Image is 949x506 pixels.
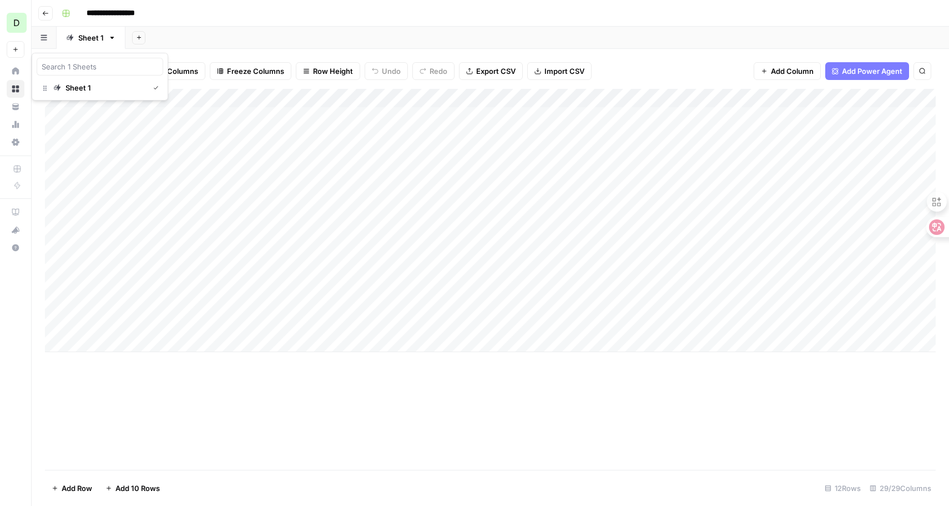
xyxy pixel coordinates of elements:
span: Redo [430,66,447,77]
div: What's new? [7,222,24,238]
button: Row Height [296,62,360,80]
button: Redo [412,62,455,80]
span: Add 10 Rows [115,483,160,494]
a: Sheet 1 [57,27,125,49]
a: Home [7,62,24,80]
a: Sheet 1 [37,80,163,96]
span: Add Power Agent [842,66,902,77]
button: Workspace: DomoAI [7,9,24,37]
a: Settings [7,133,24,151]
div: Sheet 1 [65,82,91,93]
button: Export CSV [459,62,523,80]
button: 29 Columns [139,62,205,80]
input: Search 1 Sheets [42,61,158,72]
button: Import CSV [527,62,592,80]
div: 29/29 Columns [865,479,936,497]
div: 12 Rows [820,479,865,497]
button: Help + Support [7,239,24,257]
button: Add 10 Rows [99,479,166,497]
button: Add Column [754,62,821,80]
button: Undo [365,62,408,80]
span: Add Column [771,66,814,77]
span: Freeze Columns [227,66,284,77]
button: Freeze Columns [210,62,291,80]
span: 29 Columns [157,66,198,77]
span: Row Height [313,66,353,77]
span: D [13,16,20,29]
div: Sheet 1 [78,32,104,43]
span: Export CSV [476,66,516,77]
a: AirOps Academy [7,203,24,221]
a: Browse [7,80,24,98]
span: Import CSV [544,66,584,77]
button: What's new? [7,221,24,239]
a: Your Data [7,98,24,116]
button: Add Power Agent [825,62,909,80]
span: Undo [382,66,401,77]
a: Usage [7,116,24,133]
span: Add Row [62,483,92,494]
button: Add Row [45,479,99,497]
